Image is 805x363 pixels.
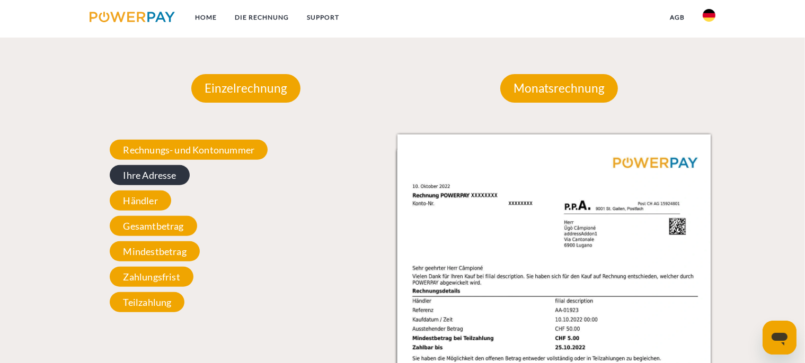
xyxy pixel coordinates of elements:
span: Rechnungs- und Kontonummer [110,140,268,160]
span: Ihre Adresse [110,165,189,185]
span: Gesamtbetrag [110,216,197,236]
a: Home [186,8,226,27]
span: Teilzahlung [110,292,184,312]
img: logo-powerpay.svg [90,12,175,22]
p: Monatsrechnung [500,74,618,103]
a: agb [661,8,694,27]
a: SUPPORT [298,8,348,27]
img: de [703,9,715,22]
iframe: Schaltfläche zum Öffnen des Messaging-Fensters [763,321,797,355]
span: Zahlungsfrist [110,267,193,287]
span: Mindestbetrag [110,241,199,261]
a: DIE RECHNUNG [226,8,298,27]
span: Händler [110,190,171,211]
p: Einzelrechnung [191,74,300,103]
